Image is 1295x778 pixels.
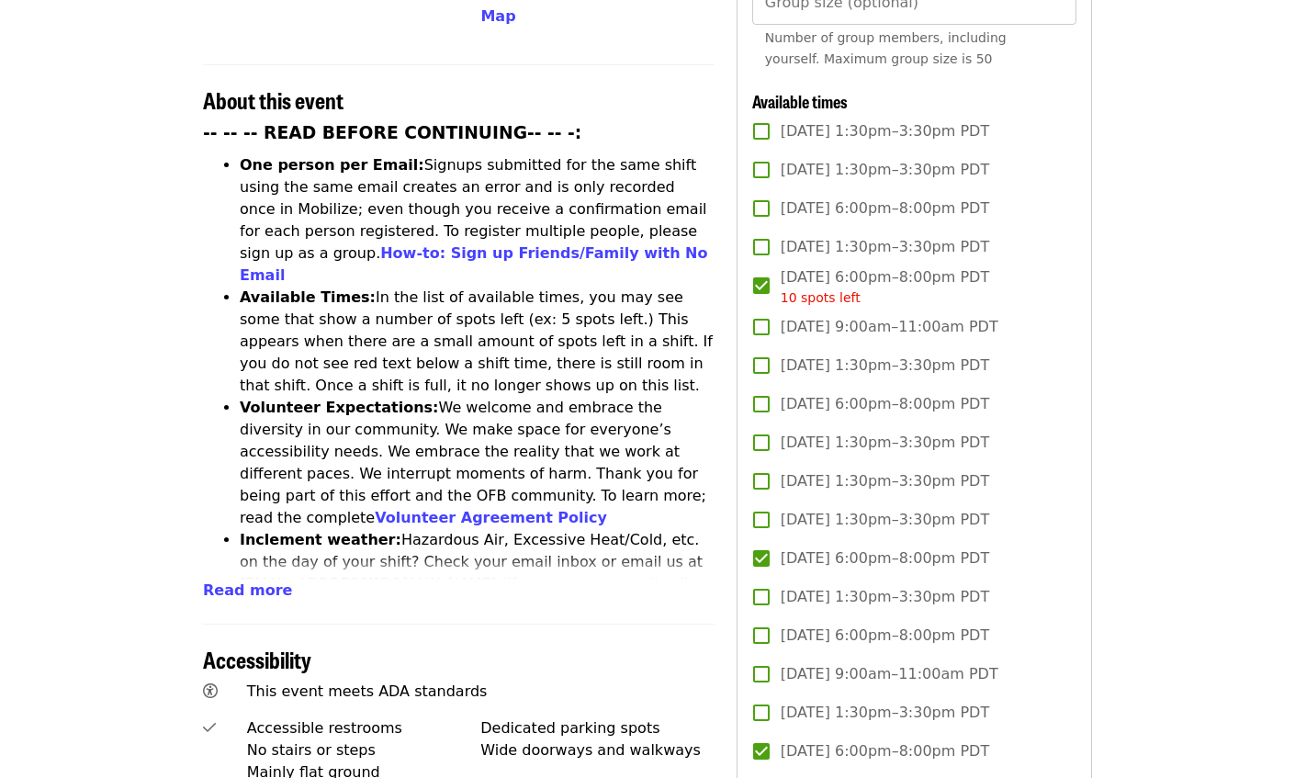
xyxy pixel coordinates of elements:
[480,6,515,28] button: Map
[203,84,343,116] span: About this event
[240,397,715,529] li: We welcome and embrace the diversity in our community. We make space for everyone’s accessibility...
[781,625,989,647] span: [DATE] 6:00pm–8:00pm PDT
[240,287,715,397] li: In the list of available times, you may see some that show a number of spots left (ex: 5 spots le...
[781,547,989,569] span: [DATE] 6:00pm–8:00pm PDT
[240,244,708,284] a: How-to: Sign up Friends/Family with No Email
[203,719,216,737] i: check icon
[247,739,481,761] div: No stairs or steps
[781,586,989,608] span: [DATE] 1:30pm–3:30pm PDT
[781,509,989,531] span: [DATE] 1:30pm–3:30pm PDT
[240,399,439,416] strong: Volunteer Expectations:
[240,156,424,174] strong: One person per Email:
[203,682,218,700] i: universal-access icon
[765,30,1007,66] span: Number of group members, including yourself. Maximum group size is 50
[480,7,515,25] span: Map
[240,154,715,287] li: Signups submitted for the same shift using the same email creates an error and is only recorded o...
[781,290,861,305] span: 10 spots left
[203,643,311,675] span: Accessibility
[781,393,989,415] span: [DATE] 6:00pm–8:00pm PDT
[240,531,401,548] strong: Inclement weather:
[781,663,998,685] span: [DATE] 9:00am–11:00am PDT
[240,288,376,306] strong: Available Times:
[203,581,292,599] span: Read more
[781,702,989,724] span: [DATE] 1:30pm–3:30pm PDT
[752,89,848,113] span: Available times
[781,197,989,220] span: [DATE] 6:00pm–8:00pm PDT
[781,316,998,338] span: [DATE] 9:00am–11:00am PDT
[781,236,989,258] span: [DATE] 1:30pm–3:30pm PDT
[781,355,989,377] span: [DATE] 1:30pm–3:30pm PDT
[247,717,481,739] div: Accessible restrooms
[781,120,989,142] span: [DATE] 1:30pm–3:30pm PDT
[781,740,989,762] span: [DATE] 6:00pm–8:00pm PDT
[781,266,989,308] span: [DATE] 6:00pm–8:00pm PDT
[375,509,607,526] a: Volunteer Agreement Policy
[781,470,989,492] span: [DATE] 1:30pm–3:30pm PDT
[247,682,488,700] span: This event meets ADA standards
[240,529,715,639] li: Hazardous Air, Excessive Heat/Cold, etc. on the day of your shift? Check your email inbox or emai...
[781,432,989,454] span: [DATE] 1:30pm–3:30pm PDT
[203,123,581,142] strong: -- -- -- READ BEFORE CONTINUING-- -- -:
[781,159,989,181] span: [DATE] 1:30pm–3:30pm PDT
[203,580,292,602] button: Read more
[480,717,715,739] div: Dedicated parking spots
[480,739,715,761] div: Wide doorways and walkways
